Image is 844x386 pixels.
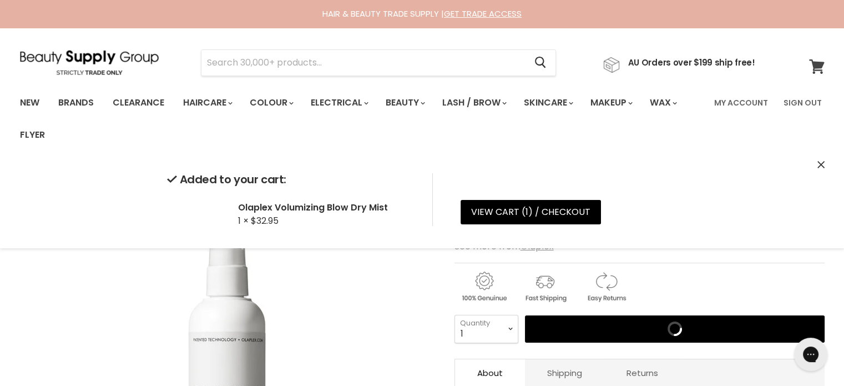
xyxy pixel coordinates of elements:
[238,202,415,213] h2: Olaplex Volumizing Blow Dry Mist
[577,270,635,304] img: returns.gif
[526,50,555,76] button: Search
[6,87,838,151] nav: Main
[201,50,526,76] input: Search
[302,91,375,114] a: Electrical
[582,91,639,114] a: Makeup
[817,159,825,171] button: Close
[516,91,580,114] a: Skincare
[12,91,48,114] a: New
[454,315,518,343] select: Quantity
[6,8,838,19] div: HAIR & BEAUTY TRADE SUPPLY |
[104,91,173,114] a: Clearance
[707,91,775,114] a: My Account
[641,91,684,114] a: Wax
[12,123,53,147] a: Flyer
[516,270,574,304] img: shipping.gif
[777,91,828,114] a: Sign Out
[444,8,522,19] a: GET TRADE ACCESS
[251,214,279,227] span: $32.95
[434,91,513,114] a: Lash / Brow
[454,270,513,304] img: genuine.gif
[377,91,432,114] a: Beauty
[12,87,707,151] ul: Main menu
[789,334,833,375] iframe: Gorgias live chat messenger
[167,173,415,186] h2: Added to your cart:
[238,214,249,227] span: 1 ×
[525,205,528,218] span: 1
[175,91,239,114] a: Haircare
[461,200,601,224] a: View cart (1) / Checkout
[201,49,556,76] form: Product
[241,91,300,114] a: Colour
[50,91,102,114] a: Brands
